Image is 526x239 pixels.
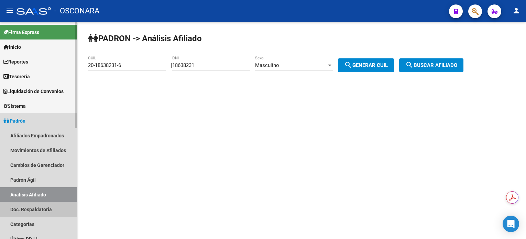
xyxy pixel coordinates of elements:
[255,62,279,68] span: Masculino
[405,62,457,68] span: Buscar afiliado
[3,88,64,95] span: Liquidación de Convenios
[88,34,202,43] strong: PADRON -> Análisis Afiliado
[399,58,463,72] button: Buscar afiliado
[54,3,99,19] span: - OSCONARA
[6,7,14,15] mat-icon: menu
[3,29,39,36] span: Firma Express
[171,62,399,68] div: |
[344,61,352,69] mat-icon: search
[405,61,414,69] mat-icon: search
[512,7,520,15] mat-icon: person
[503,216,519,232] div: Open Intercom Messenger
[3,43,21,51] span: Inicio
[3,102,26,110] span: Sistema
[3,117,25,125] span: Padrón
[344,62,388,68] span: Generar CUIL
[3,73,30,80] span: Tesorería
[3,58,28,66] span: Reportes
[338,58,394,72] button: Generar CUIL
